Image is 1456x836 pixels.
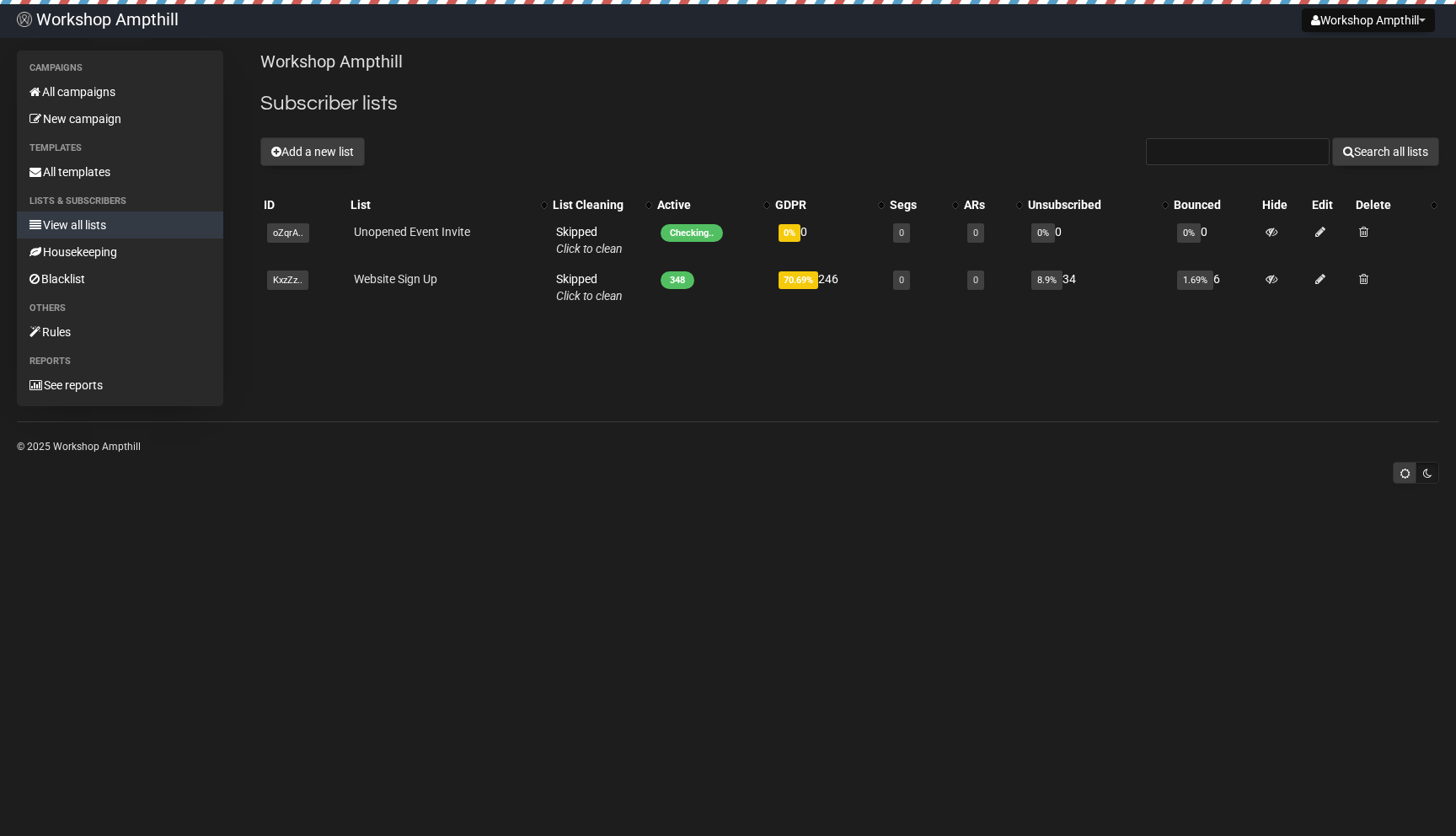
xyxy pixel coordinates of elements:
[267,271,308,290] span: KxzZz..
[1302,8,1435,32] button: Workshop Ampthill
[17,351,223,372] li: Reports
[17,58,223,78] li: Campaigns
[1177,271,1213,290] span: 1.69%
[1309,193,1352,217] th: Edit: No sort applied, sorting is disabled
[17,265,223,292] a: Blacklist
[899,275,904,286] a: 0
[772,264,886,311] td: 246
[1028,196,1154,213] div: Unsubscribed
[17,138,223,158] li: Templates
[779,271,818,289] span: 70.69%
[17,158,223,185] a: All templates
[661,224,723,242] span: Checking..
[556,242,623,255] a: Click to clean
[1312,196,1349,213] div: Edit
[17,372,223,399] a: See reports
[267,223,309,243] span: oZqrA..
[17,298,223,319] li: Others
[260,137,365,166] button: Add a new list
[1259,193,1309,217] th: Hide: No sort applied, sorting is disabled
[17,319,223,346] a: Rules
[556,289,623,303] a: Click to clean
[17,437,1439,456] p: © 2025 Workshop Ampthill
[775,196,870,213] div: GDPR
[961,193,1025,217] th: ARs: No sort applied, activate to apply an ascending sort
[1332,137,1439,166] button: Search all lists
[973,275,978,286] a: 0
[17,212,223,238] a: View all lists
[1352,193,1439,217] th: Delete: No sort applied, activate to apply an ascending sort
[899,228,904,238] a: 0
[886,193,960,217] th: Segs: No sort applied, activate to apply an ascending sort
[1262,196,1305,213] div: Hide
[1177,223,1201,243] span: 0%
[17,191,223,212] li: Lists & subscribers
[553,196,637,213] div: List Cleaning
[17,12,32,27] img: 2.png
[556,272,623,303] span: Skipped
[556,225,623,255] span: Skipped
[1031,271,1063,290] span: 8.9%
[347,193,549,217] th: List: No sort applied, activate to apply an ascending sort
[779,224,800,242] span: 0%
[1170,264,1259,311] td: 6
[973,228,978,238] a: 0
[890,196,943,213] div: Segs
[351,196,533,213] div: List
[264,196,344,213] div: ID
[964,196,1008,213] div: ARs
[661,271,694,289] span: 348
[1170,217,1259,264] td: 0
[1170,193,1259,217] th: Bounced: No sort applied, sorting is disabled
[1025,217,1170,264] td: 0
[549,193,654,217] th: List Cleaning: No sort applied, activate to apply an ascending sort
[772,193,886,217] th: GDPR: No sort applied, activate to apply an ascending sort
[772,217,886,264] td: 0
[1025,264,1170,311] td: 34
[354,272,437,286] a: Website Sign Up
[654,193,773,217] th: Active: No sort applied, activate to apply an ascending sort
[657,196,756,213] div: Active
[1025,193,1170,217] th: Unsubscribed: No sort applied, activate to apply an ascending sort
[1174,196,1255,213] div: Bounced
[1356,196,1422,213] div: Delete
[354,225,470,238] a: Unopened Event Invite
[17,238,223,265] a: Housekeeping
[260,193,347,217] th: ID: No sort applied, sorting is disabled
[1031,223,1055,243] span: 0%
[17,105,223,132] a: New campaign
[17,78,223,105] a: All campaigns
[260,88,1439,119] h2: Subscriber lists
[260,51,1439,73] p: Workshop Ampthill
